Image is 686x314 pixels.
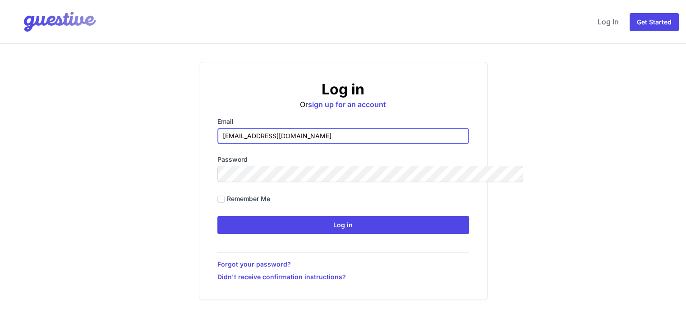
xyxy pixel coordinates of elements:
input: Log in [217,216,469,234]
a: Get Started [630,13,679,31]
div: Or [217,80,469,110]
h2: Log in [217,80,469,98]
label: Remember me [227,194,270,203]
a: sign up for an account [308,100,386,109]
a: Forgot your password? [217,260,469,269]
img: Your Company [7,4,98,40]
label: Password [217,155,469,164]
input: you@example.com [217,128,469,144]
label: Email [217,117,469,126]
a: Log In [594,11,622,33]
a: Didn't receive confirmation instructions? [217,272,469,281]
